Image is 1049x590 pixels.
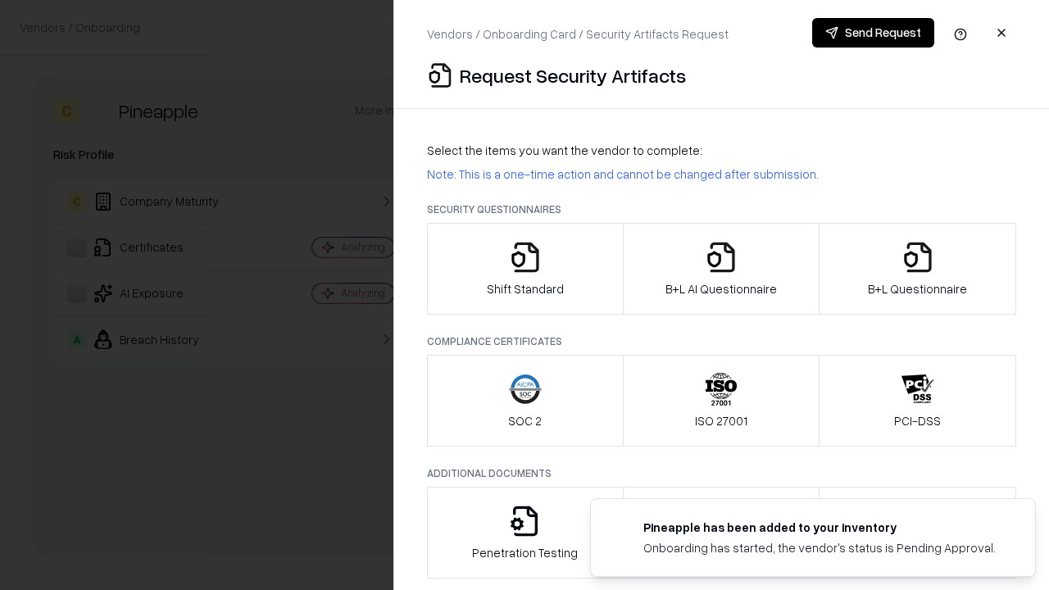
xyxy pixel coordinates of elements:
p: Shift Standard [487,280,564,297]
p: PCI-DSS [894,412,941,429]
p: B+L Questionnaire [868,280,967,297]
button: B+L AI Questionnaire [623,223,820,315]
button: SOC 2 [427,355,624,447]
button: Data Processing Agreement [819,487,1016,579]
button: Penetration Testing [427,487,624,579]
p: Penetration Testing [472,544,578,561]
p: Security Questionnaires [427,202,1016,216]
p: ISO 27001 [695,412,747,429]
p: B+L AI Questionnaire [665,280,777,297]
p: SOC 2 [508,412,542,429]
img: pineappleenergy.com [611,519,630,538]
div: Onboarding has started, the vendor's status is Pending Approval. [643,539,996,556]
p: Note: This is a one-time action and cannot be changed after submission. [427,166,1016,183]
button: Send Request [812,18,934,48]
div: Pineapple has been added to your inventory [643,519,996,536]
p: Vendors / Onboarding Card / Security Artifacts Request [427,25,729,43]
button: ISO 27001 [623,355,820,447]
p: Additional Documents [427,466,1016,480]
p: Request Security Artifacts [460,62,686,88]
p: Select the items you want the vendor to complete: [427,142,1016,159]
button: Privacy Policy [623,487,820,579]
button: B+L Questionnaire [819,223,1016,315]
button: Shift Standard [427,223,624,315]
p: Compliance Certificates [427,334,1016,348]
button: PCI-DSS [819,355,1016,447]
